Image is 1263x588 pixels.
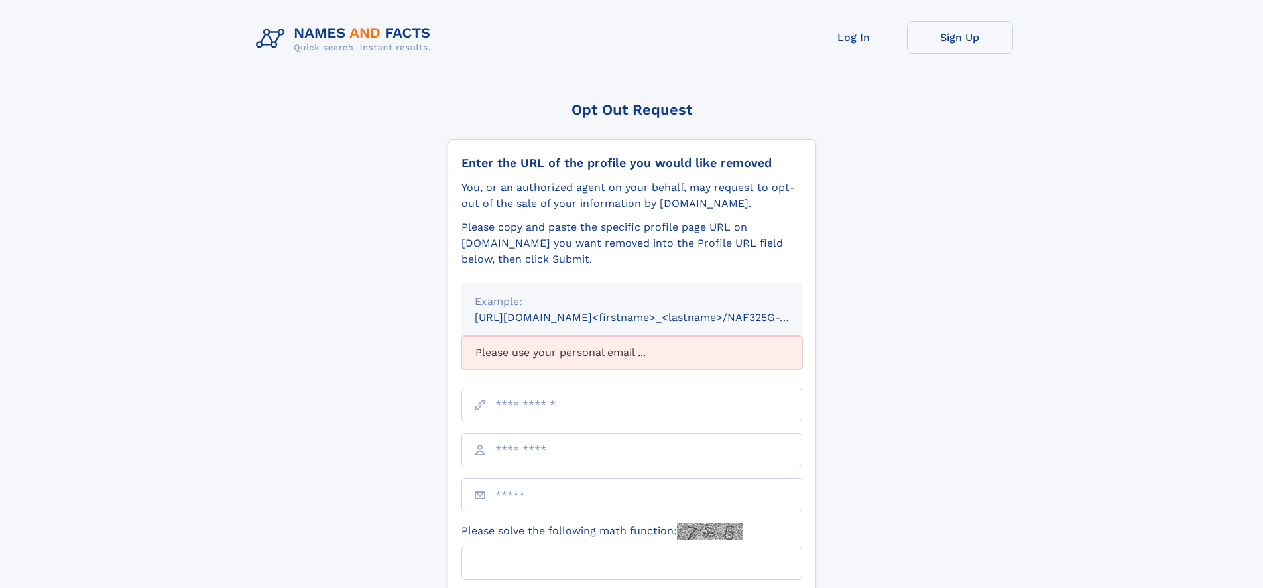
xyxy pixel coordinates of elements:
small: [URL][DOMAIN_NAME]<firstname>_<lastname>/NAF325G-xxxxxxxx [475,311,827,323]
div: Enter the URL of the profile you would like removed [461,156,802,170]
a: Sign Up [907,21,1013,54]
a: Log In [801,21,907,54]
img: Logo Names and Facts [251,21,442,57]
div: Please copy and paste the specific profile page URL on [DOMAIN_NAME] you want removed into the Pr... [461,219,802,267]
label: Please solve the following math function: [461,523,743,540]
div: Example: [475,294,789,310]
div: You, or an authorized agent on your behalf, may request to opt-out of the sale of your informatio... [461,180,802,211]
div: Opt Out Request [448,101,816,118]
div: Please use your personal email ... [461,336,802,369]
